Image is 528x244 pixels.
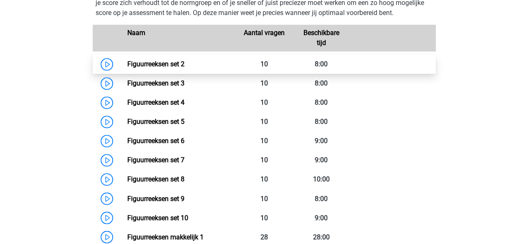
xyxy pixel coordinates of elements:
[127,214,188,221] a: Figuurreeksen set 10
[127,79,184,87] a: Figuurreeksen set 3
[127,194,184,202] a: Figuurreeksen set 9
[127,175,184,183] a: Figuurreeksen set 8
[235,28,293,48] div: Aantal vragen
[127,233,204,241] a: Figuurreeksen makkelijk 1
[127,118,184,126] a: Figuurreeksen set 5
[121,28,235,48] div: Naam
[127,98,184,106] a: Figuurreeksen set 4
[127,156,184,164] a: Figuurreeksen set 7
[127,137,184,145] a: Figuurreeksen set 6
[127,60,184,68] a: Figuurreeksen set 2
[293,28,350,48] div: Beschikbare tijd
